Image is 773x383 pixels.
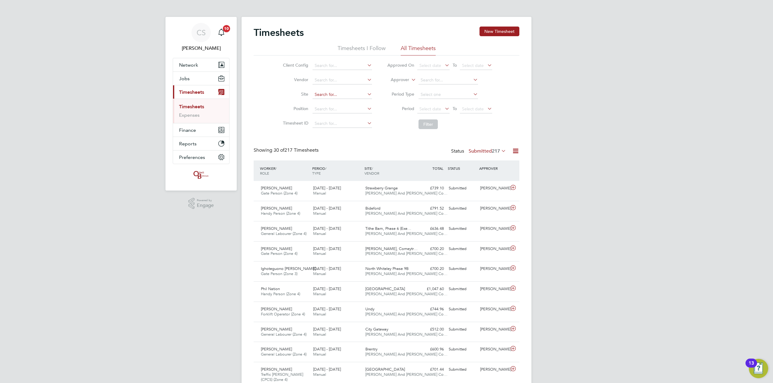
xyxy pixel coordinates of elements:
span: Strawberry Grange [365,185,398,191]
span: Tithe Barn, Phase 6 (Exe… [365,226,411,231]
span: [PERSON_NAME], Comeytr… [365,246,418,251]
span: Handy Person (Zone 4) [261,211,300,216]
a: CS[PERSON_NAME] [173,23,229,52]
img: oneillandbrennan-logo-retina.png [192,170,210,180]
span: [PERSON_NAME] [261,367,292,372]
label: Timesheet ID [281,120,308,126]
span: Handy Person (Zone 4) [261,291,300,296]
span: Manual [313,271,326,276]
span: ROLE [260,171,269,176]
input: Search for... [419,76,478,84]
label: Site [281,91,308,97]
div: [PERSON_NAME] [478,183,509,193]
span: [PERSON_NAME] And [PERSON_NAME] Co… [365,251,447,256]
input: Search for... [313,76,372,84]
div: £739.10 [415,183,446,193]
span: [PERSON_NAME] And [PERSON_NAME] Co… [365,271,447,276]
a: 10 [215,23,227,42]
div: APPROVER [478,163,509,174]
span: To [451,105,459,112]
span: Undy [365,306,374,312]
span: [DATE] - [DATE] [313,306,341,312]
span: 30 of [274,147,284,153]
div: [PERSON_NAME] [478,244,509,254]
a: Powered byEngage [188,198,214,209]
span: Select date [419,63,441,68]
span: [PERSON_NAME] And [PERSON_NAME] Co… [365,372,447,377]
div: Showing [254,147,320,154]
span: Network [179,62,198,68]
div: Submitted [446,264,478,274]
label: Submitted [469,148,506,154]
div: £744.96 [415,304,446,314]
span: VENDOR [364,171,379,176]
label: Period [387,106,414,111]
span: General Labourer (Zone 4) [261,231,306,236]
span: [PERSON_NAME] And [PERSON_NAME] Co… [365,191,447,196]
span: Powered by [197,198,214,203]
span: [PERSON_NAME] And [PERSON_NAME] Co… [365,291,447,296]
span: Phil Nation [261,286,280,291]
span: Gate Person (Zone 4) [261,191,297,196]
span: [PERSON_NAME] [261,226,292,231]
div: £636.48 [415,224,446,234]
div: Submitted [446,344,478,354]
span: [PERSON_NAME] And [PERSON_NAME] Co… [365,352,447,357]
div: Status [451,147,507,156]
div: [PERSON_NAME] [478,264,509,274]
span: Select date [462,63,484,68]
span: [PERSON_NAME] [261,185,292,191]
div: Submitted [446,224,478,234]
span: City Gateway [365,327,388,332]
span: Manual [313,211,326,216]
span: Jobs [179,76,190,81]
div: STATUS [446,163,478,174]
li: All Timesheets [401,45,436,55]
div: £791.52 [415,204,446,214]
span: Manual [313,332,326,337]
span: [DATE] - [DATE] [313,266,341,271]
span: Ighoteguono [PERSON_NAME]… [261,266,320,271]
div: Submitted [446,244,478,254]
div: [PERSON_NAME] [478,324,509,334]
div: Submitted [446,365,478,375]
span: [PERSON_NAME] And [PERSON_NAME] Co… [365,312,447,317]
span: Gate Person (Zone 3) [261,271,297,276]
span: [PERSON_NAME] [261,246,292,251]
label: Approver [382,77,409,83]
span: Manual [313,291,326,296]
span: [PERSON_NAME] And [PERSON_NAME] Co… [365,211,447,216]
span: TOTAL [432,166,443,171]
div: Submitted [446,204,478,214]
button: New Timesheet [480,27,519,36]
span: [PERSON_NAME] And [PERSON_NAME] Co… [365,231,447,236]
span: [PERSON_NAME] [261,306,292,312]
div: Submitted [446,304,478,314]
span: [PERSON_NAME] [261,327,292,332]
span: Traffic [PERSON_NAME] (CPCS) (Zone 4) [261,372,303,382]
label: Client Config [281,62,308,68]
button: Reports [173,137,229,150]
div: £700.20 [415,264,446,274]
span: To [451,61,459,69]
span: [GEOGRAPHIC_DATA] [365,367,405,372]
div: Submitted [446,284,478,294]
div: £701.44 [415,365,446,375]
span: TYPE [312,171,321,176]
span: Brentry [365,347,377,352]
label: Vendor [281,77,308,82]
div: Timesheets [173,99,229,123]
span: [DATE] - [DATE] [313,185,341,191]
div: PERIOD [311,163,363,179]
span: Forklift Operator (Zone 4) [261,312,305,317]
input: Search for... [313,90,372,99]
li: Timesheets I Follow [338,45,386,55]
span: Manual [313,372,326,377]
span: Finance [179,127,196,133]
span: Preferences [179,154,205,160]
nav: Main navigation [165,17,237,191]
span: CS [197,29,206,36]
div: [PERSON_NAME] [478,304,509,314]
button: Network [173,58,229,71]
div: SITE [363,163,415,179]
